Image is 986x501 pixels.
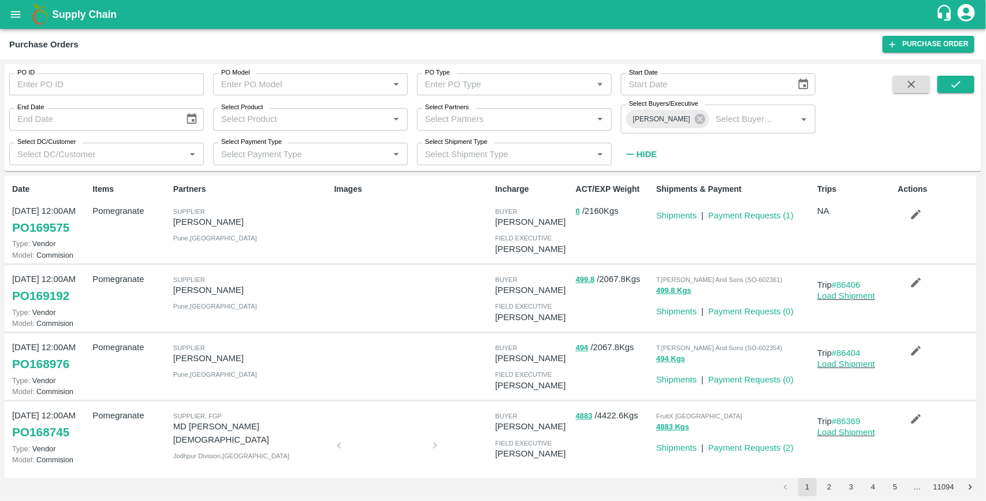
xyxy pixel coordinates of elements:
span: field executive [495,371,552,378]
p: [PERSON_NAME] [173,284,330,296]
p: Vendor [12,238,88,249]
div: … [908,482,927,493]
a: Payment Requests (2) [708,443,794,452]
div: | [697,437,704,454]
button: 4883 [576,410,593,423]
span: Type: [12,239,30,248]
a: #86369 [832,417,861,426]
button: Go to page 2 [820,478,839,496]
span: field executive [495,235,552,242]
p: [DATE] 12:00AM [12,409,88,422]
p: [PERSON_NAME] [173,216,330,228]
button: Open [389,147,404,162]
p: Trip [817,347,893,359]
button: open drawer [2,1,29,28]
p: MD [PERSON_NAME][DEMOGRAPHIC_DATA] [173,420,330,446]
p: Pomegranate [92,341,168,354]
p: Date [12,183,88,195]
button: Go to page 4 [864,478,883,496]
input: Select Buyers/Executive [711,112,778,127]
span: Type: [12,376,30,385]
a: Supply Chain [52,6,936,23]
a: Payment Requests (1) [708,211,794,220]
a: Shipments [656,307,697,316]
span: Model: [12,319,34,328]
input: Enter PO Model [217,77,370,92]
button: 499.8 Kgs [656,284,691,298]
a: Load Shipment [817,291,875,300]
button: Choose date [181,108,203,130]
span: FruitX [GEOGRAPHIC_DATA] [656,413,742,420]
a: Payment Requests (0) [708,375,794,384]
p: Vendor [12,375,88,386]
p: Images [334,183,491,195]
span: Supplier, FGP [173,413,222,420]
p: Pomegranate [92,273,168,285]
p: [PERSON_NAME] [495,352,571,365]
button: page 1 [798,478,817,496]
input: Select Product [217,112,385,127]
p: Pomegranate [92,409,168,422]
p: Commision [12,318,88,329]
input: Select Payment Type [217,146,370,161]
a: #86404 [832,348,861,358]
p: Partners [173,183,330,195]
p: [PERSON_NAME] [495,379,571,392]
div: | [697,205,704,222]
span: T.[PERSON_NAME] And Sons (SO-602361) [656,276,782,283]
button: Go to page 5 [886,478,905,496]
p: Shipments & Payment [656,183,813,195]
div: Purchase Orders [9,37,79,52]
span: Type: [12,308,30,317]
b: Supply Chain [52,9,117,20]
div: | [697,369,704,386]
p: [DATE] 12:00AM [12,273,88,285]
nav: pagination navigation [775,478,981,496]
button: 494 [576,342,589,355]
button: Go to page 11094 [930,478,958,496]
a: PO168976 [12,354,69,374]
label: Start Date [629,68,658,77]
span: Supplier [173,208,205,215]
button: 4883 Kgs [656,421,689,434]
span: T.[PERSON_NAME] And Sons (SO-602354) [656,344,782,351]
input: Enter PO ID [9,73,204,95]
a: Shipments [656,211,697,220]
label: Select Payment Type [221,138,282,147]
p: ACT/EXP Weight [576,183,652,195]
p: / 2160 Kgs [576,205,652,218]
button: Go to page 3 [842,478,861,496]
button: Choose date [792,73,814,95]
p: Actions [898,183,974,195]
p: [PERSON_NAME] [495,216,571,228]
div: account of current user [956,2,977,27]
button: 0 [576,205,580,218]
button: Open [593,77,608,92]
button: 494 Kgs [656,352,685,366]
a: Load Shipment [817,428,875,437]
a: PO169192 [12,285,69,306]
img: logo [29,3,52,26]
span: Supplier [173,344,205,351]
span: Model: [12,455,34,464]
span: Model: [12,387,34,396]
div: customer-support [936,4,956,25]
button: Open [797,112,812,127]
input: Select Partners [421,112,589,127]
p: Trip [817,279,893,291]
div: [PERSON_NAME] [626,110,709,128]
button: Hide [621,144,660,164]
a: Purchase Order [883,36,974,53]
p: [PERSON_NAME] [173,352,330,365]
p: [PERSON_NAME] [495,284,571,296]
a: Load Shipment [817,359,875,369]
span: Pune , [GEOGRAPHIC_DATA] [173,371,257,378]
input: Start Date [621,73,788,95]
p: Items [92,183,168,195]
p: [PERSON_NAME] [495,243,571,255]
p: [DATE] 12:00AM [12,341,88,354]
a: Shipments [656,375,697,384]
input: Enter PO Type [421,77,574,92]
span: [PERSON_NAME] [626,113,697,125]
div: | [697,300,704,318]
